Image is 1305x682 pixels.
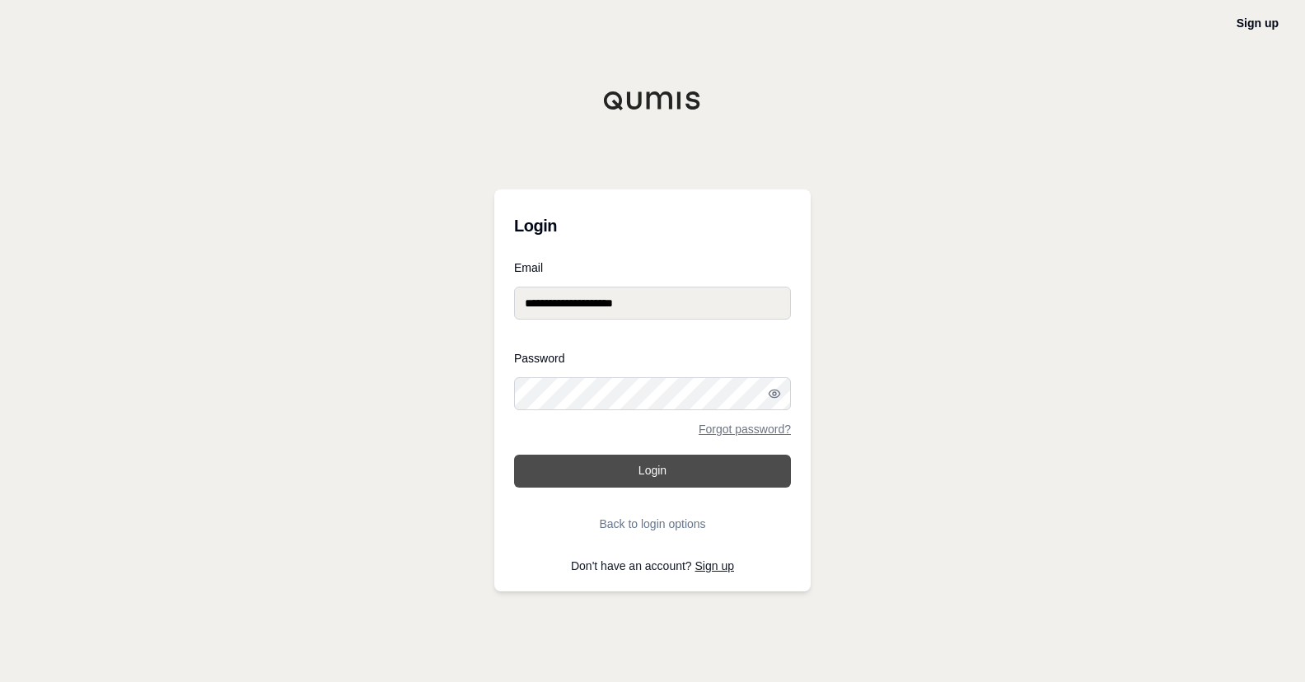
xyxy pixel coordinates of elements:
[514,507,791,540] button: Back to login options
[699,423,791,435] a: Forgot password?
[603,91,702,110] img: Qumis
[695,559,734,572] a: Sign up
[1237,16,1279,30] a: Sign up
[514,560,791,572] p: Don't have an account?
[514,209,791,242] h3: Login
[514,262,791,273] label: Email
[514,353,791,364] label: Password
[514,455,791,488] button: Login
